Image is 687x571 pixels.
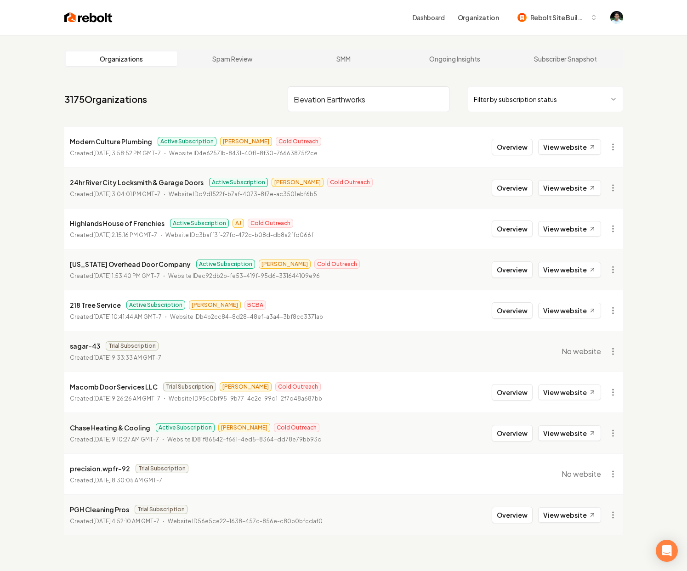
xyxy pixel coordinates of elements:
[70,353,161,362] p: Created
[538,384,601,400] a: View website
[70,476,162,485] p: Created
[244,300,266,310] span: BCBA
[272,178,324,187] span: [PERSON_NAME]
[93,354,161,361] time: [DATE] 9:33:33 AM GMT-7
[70,271,160,281] p: Created
[168,517,323,526] p: Website ID 56e5ce22-1638-457c-856e-c80b0bfcdaf0
[562,469,601,480] span: No website
[70,231,157,240] p: Created
[135,505,187,514] span: Trial Subscription
[492,261,533,278] button: Overview
[492,180,533,196] button: Overview
[93,436,159,443] time: [DATE] 9:10:27 AM GMT-7
[196,260,255,269] span: Active Subscription
[136,464,188,473] span: Trial Subscription
[610,11,623,24] button: Open user button
[93,518,159,525] time: [DATE] 4:52:10 AM GMT-7
[492,220,533,237] button: Overview
[220,382,272,391] span: [PERSON_NAME]
[610,11,623,24] img: Arwin Rahmatpanah
[93,395,160,402] time: [DATE] 9:26:26 AM GMT-7
[169,149,318,158] p: Website ID 4e62571b-8431-40f1-8f30-76663875f2ce
[93,477,162,484] time: [DATE] 8:30:05 AM GMT-7
[452,9,505,26] button: Organization
[158,137,216,146] span: Active Subscription
[288,51,399,66] a: SMM
[64,93,147,106] a: 3175Organizations
[538,262,601,277] a: View website
[517,13,527,22] img: Rebolt Site Builder
[168,271,320,281] p: Website ID ec92db2b-fe53-419f-95d6-331644109e96
[530,13,586,23] span: Rebolt Site Builder
[64,11,113,24] img: Rebolt Logo
[209,178,268,187] span: Active Subscription
[510,51,621,66] a: Subscriber Snapshot
[276,137,321,146] span: Cold Outreach
[70,517,159,526] p: Created
[70,381,158,392] p: Macomb Door Services LLC
[492,507,533,523] button: Overview
[538,180,601,196] a: View website
[106,341,159,351] span: Trial Subscription
[70,394,160,403] p: Created
[538,425,601,441] a: View website
[93,191,160,198] time: [DATE] 3:04:01 PM GMT-7
[156,423,215,432] span: Active Subscription
[93,313,162,320] time: [DATE] 10:41:44 AM GMT-7
[562,346,601,357] span: No website
[70,218,165,229] p: Highlands House of Frenchies
[288,86,449,112] input: Search by name or ID
[70,504,129,515] p: PGH Cleaning Pros
[233,219,244,228] span: AJ
[70,259,191,270] p: [US_STATE] Overhead Door Company
[189,300,241,310] span: [PERSON_NAME]
[259,260,311,269] span: [PERSON_NAME]
[538,303,601,318] a: View website
[163,382,216,391] span: Trial Subscription
[70,190,160,199] p: Created
[492,384,533,401] button: Overview
[218,423,270,432] span: [PERSON_NAME]
[492,425,533,441] button: Overview
[169,394,322,403] p: Website ID 95c0bf95-9b77-4e2e-99d1-2f7d48a687bb
[220,137,272,146] span: [PERSON_NAME]
[274,423,319,432] span: Cold Outreach
[70,149,161,158] p: Created
[314,260,360,269] span: Cold Outreach
[538,139,601,155] a: View website
[66,51,177,66] a: Organizations
[492,139,533,155] button: Overview
[70,463,130,474] p: precision.wpfr-92
[93,272,160,279] time: [DATE] 1:53:40 PM GMT-7
[413,13,445,22] a: Dashboard
[492,302,533,319] button: Overview
[169,190,317,199] p: Website ID d9d1522f-b7af-4073-8f7e-ac3501ebf6b5
[327,178,373,187] span: Cold Outreach
[70,136,152,147] p: Modern Culture Plumbing
[93,150,161,157] time: [DATE] 3:58:52 PM GMT-7
[538,221,601,237] a: View website
[170,312,323,322] p: Website ID b4b2cc84-8d28-48ef-a3a4-3bf8cc3371ab
[70,177,204,188] p: 24hr River City Locksmith & Garage Doors
[538,507,601,523] a: View website
[70,435,159,444] p: Created
[70,312,162,322] p: Created
[399,51,510,66] a: Ongoing Insights
[126,300,185,310] span: Active Subscription
[275,382,321,391] span: Cold Outreach
[170,219,229,228] span: Active Subscription
[165,231,313,240] p: Website ID c3baff3f-27fc-472c-b08d-db8a2ffd066f
[93,232,157,238] time: [DATE] 2:15:16 PM GMT-7
[70,300,121,311] p: 218 Tree Service
[70,422,150,433] p: Chase Heating & Cooling
[167,435,322,444] p: Website ID 81f86542-f661-4ed5-8364-dd78e79bb93d
[70,340,100,351] p: sagar-43
[656,540,678,562] div: Open Intercom Messenger
[248,219,293,228] span: Cold Outreach
[177,51,288,66] a: Spam Review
